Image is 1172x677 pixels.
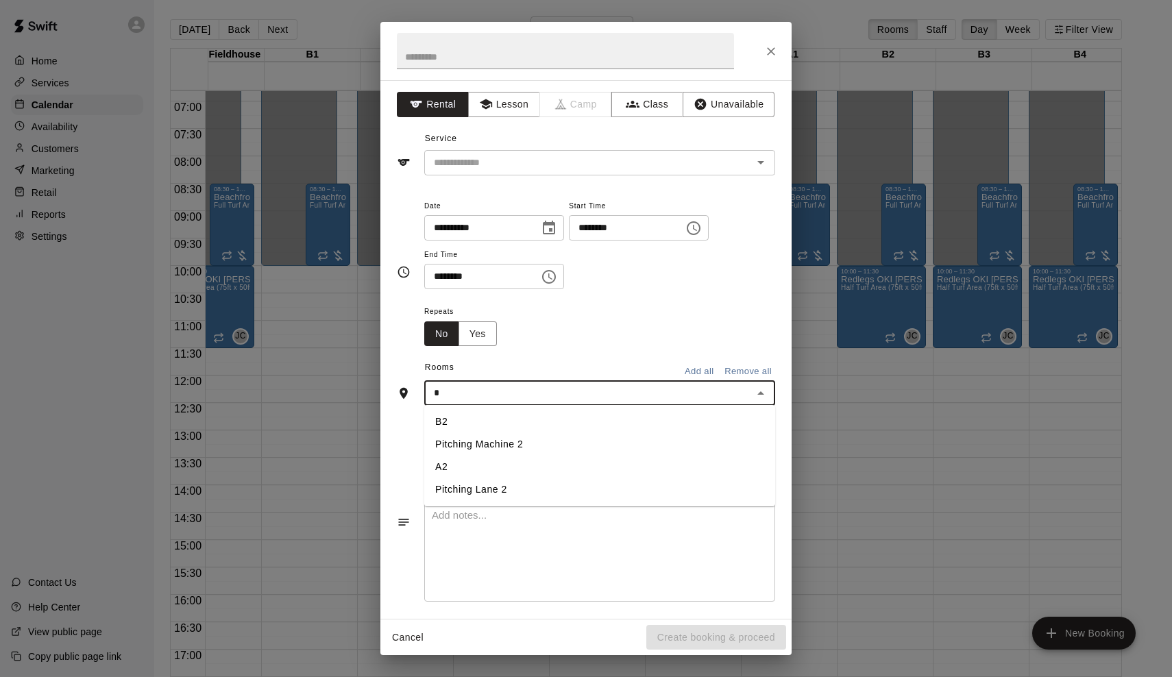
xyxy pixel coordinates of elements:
[424,321,497,347] div: outlined button group
[683,92,774,117] button: Unavailable
[721,361,775,382] button: Remove all
[424,433,775,456] li: Pitching Machine 2
[397,265,411,279] svg: Timing
[680,214,707,242] button: Choose time, selected time is 1:00 PM
[611,92,683,117] button: Class
[759,39,783,64] button: Close
[425,134,457,143] span: Service
[397,386,411,400] svg: Rooms
[677,361,721,382] button: Add all
[569,197,709,216] span: Start Time
[424,246,564,264] span: End Time
[424,321,459,347] button: No
[535,263,563,291] button: Choose time, selected time is 1:30 PM
[459,321,497,347] button: Yes
[425,362,454,372] span: Rooms
[468,92,540,117] button: Lesson
[540,92,612,117] span: Camps can only be created in the Services page
[424,410,775,433] li: B2
[535,214,563,242] button: Choose date, selected date is Jan 3, 2026
[424,303,508,321] span: Repeats
[424,456,775,478] li: A2
[397,515,411,529] svg: Notes
[424,478,775,501] li: Pitching Lane 2
[751,384,770,403] button: Close
[386,625,430,650] button: Cancel
[397,156,411,169] svg: Service
[424,197,564,216] span: Date
[751,153,770,172] button: Open
[397,92,469,117] button: Rental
